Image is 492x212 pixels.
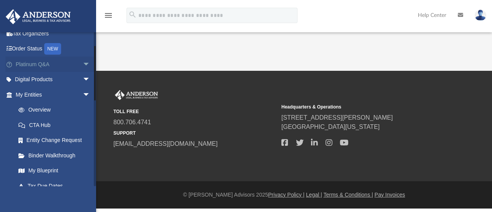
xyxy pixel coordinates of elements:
[281,124,380,130] a: [GEOGRAPHIC_DATA][US_STATE]
[11,102,102,118] a: Overview
[324,192,373,198] a: Terms & Conditions |
[44,43,61,55] div: NEW
[11,163,98,179] a: My Blueprint
[306,192,322,198] a: Legal |
[83,87,98,103] span: arrow_drop_down
[5,72,102,87] a: Digital Productsarrow_drop_down
[281,114,393,121] a: [STREET_ADDRESS][PERSON_NAME]
[475,10,486,21] img: User Pic
[11,133,102,148] a: Entity Change Request
[11,117,102,133] a: CTA Hub
[104,15,113,20] a: menu
[11,148,102,163] a: Binder Walkthrough
[83,72,98,88] span: arrow_drop_down
[3,9,73,24] img: Anderson Advisors Platinum Portal
[281,103,444,110] small: Headquarters & Operations
[5,87,102,102] a: My Entitiesarrow_drop_down
[113,119,151,125] a: 800.706.4741
[113,108,276,115] small: TOLL FREE
[5,41,102,57] a: Order StatusNEW
[104,11,113,20] i: menu
[96,191,492,199] div: © [PERSON_NAME] Advisors 2025
[113,140,218,147] a: [EMAIL_ADDRESS][DOMAIN_NAME]
[11,178,102,194] a: Tax Due Dates
[83,57,98,72] span: arrow_drop_down
[113,90,160,100] img: Anderson Advisors Platinum Portal
[268,192,305,198] a: Privacy Policy |
[374,192,405,198] a: Pay Invoices
[5,26,102,41] a: Tax Organizers
[113,130,276,137] small: SUPPORT
[128,10,137,19] i: search
[5,57,102,72] a: Platinum Q&Aarrow_drop_down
